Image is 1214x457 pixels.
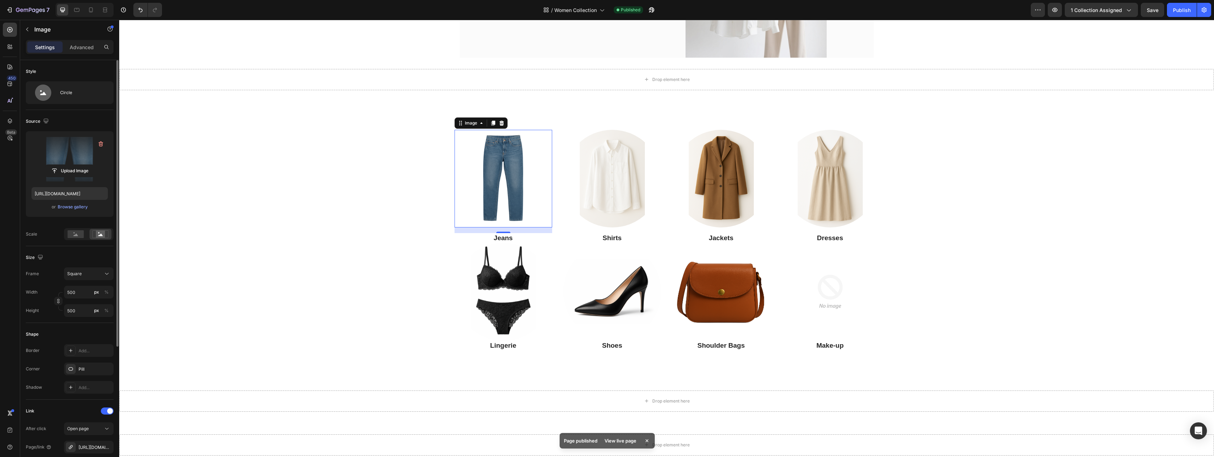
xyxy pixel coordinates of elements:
[444,110,542,208] a: Image Title
[104,307,109,314] div: %
[26,307,39,314] label: Height
[3,3,53,17] button: 7
[35,44,55,51] p: Settings
[5,129,17,135] div: Beta
[94,289,99,295] div: px
[335,223,433,321] a: Image Title
[335,213,433,224] h3: Jeans
[64,267,114,280] button: Square
[79,366,112,372] div: Pill
[79,348,112,354] div: Add...
[26,347,40,354] div: Border
[533,378,571,384] div: Drop element here
[1173,6,1191,14] div: Publish
[444,321,542,331] h3: Shoes
[79,384,112,391] div: Add...
[533,422,571,428] div: Drop element here
[553,110,651,208] a: Image Title
[67,271,82,277] span: Square
[662,213,760,224] h3: Dresses
[58,204,88,210] div: Browse gallery
[553,321,651,331] h3: Shoulder Bags
[31,187,108,200] input: https://example.com/image.jpg
[26,444,52,450] div: Page/link
[64,422,114,435] button: Open page
[1141,3,1164,17] button: Save
[553,110,651,208] img: Alt Image
[553,223,651,321] a: Image Title
[7,75,17,81] div: 450
[662,321,760,331] h3: Make-up
[662,223,760,321] img: Alt Image
[335,110,433,208] a: Image Title
[335,223,433,321] img: Alt Image
[57,203,88,210] button: Browse gallery
[26,271,39,277] label: Frame
[26,408,34,414] div: Link
[344,100,359,106] div: Image
[600,436,641,446] div: View live page
[64,286,114,299] input: px%
[104,289,109,295] div: %
[1065,3,1138,17] button: 1 collection assigned
[26,384,42,391] div: Shadow
[26,426,46,432] div: After click
[64,304,114,317] input: px%
[94,307,99,314] div: px
[26,366,40,372] div: Corner
[553,223,651,321] img: Alt Image
[46,6,50,14] p: 7
[621,7,640,13] span: Published
[26,117,50,126] div: Source
[554,6,597,14] span: Women Collection
[26,253,45,262] div: Size
[67,426,89,431] span: Open page
[52,203,56,211] span: or
[45,164,94,177] button: Upload Image
[102,306,111,315] button: px
[1190,422,1207,439] div: Open Intercom Messenger
[1071,6,1122,14] span: 1 collection assigned
[26,68,36,75] div: Style
[1147,7,1158,13] span: Save
[60,85,103,101] div: Circle
[79,444,112,451] div: [URL][DOMAIN_NAME]
[119,20,1214,457] iframe: Design area
[102,288,111,296] button: px
[662,110,760,208] a: Image Title
[533,57,571,63] div: Drop element here
[662,110,760,208] img: Alt Image
[26,331,39,337] div: Shape
[26,289,37,295] label: Width
[444,213,542,224] h3: Shirts
[70,44,94,51] p: Advanced
[1167,3,1197,17] button: Publish
[92,306,101,315] button: %
[92,288,101,296] button: %
[444,223,542,321] img: Alt Image
[26,231,37,237] div: Scale
[551,6,553,14] span: /
[444,110,542,208] img: Alt Image
[335,110,433,208] img: Alt Image
[553,213,651,224] h3: Jackets
[335,321,433,331] h3: Lingerie
[34,25,94,34] p: Image
[133,3,162,17] div: Undo/Redo
[564,437,597,444] p: Page published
